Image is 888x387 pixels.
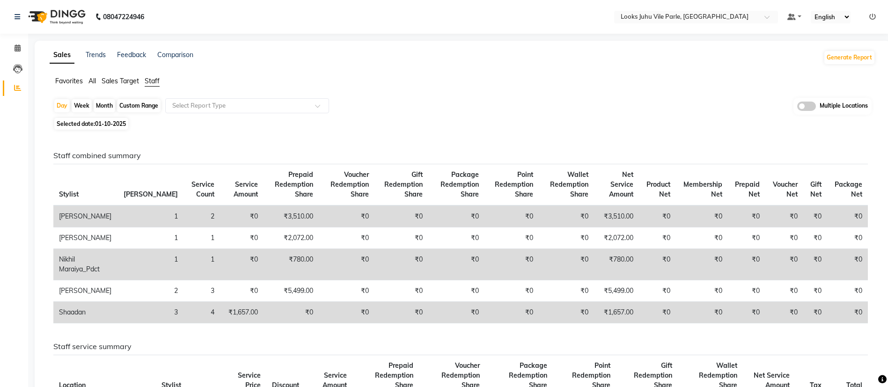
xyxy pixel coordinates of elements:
span: Product Net [646,180,670,198]
td: ₹0 [827,205,868,227]
span: Multiple Locations [820,102,868,111]
td: ₹0 [319,302,374,323]
td: ₹0 [319,227,374,249]
td: ₹0 [728,249,766,280]
td: ₹0 [803,205,828,227]
span: Net Service Amount [609,170,633,198]
td: ₹0 [264,302,319,323]
div: Custom Range [117,99,161,112]
a: Comparison [157,51,193,59]
td: ₹780.00 [264,249,319,280]
td: ₹5,499.00 [264,280,319,302]
td: ₹0 [639,205,676,227]
span: Voucher Redemption Share [330,170,369,198]
span: Membership Net [683,180,722,198]
td: 1 [118,205,183,227]
span: 01-10-2025 [95,120,126,127]
td: ₹0 [728,302,766,323]
a: Trends [86,51,106,59]
td: ₹0 [676,249,728,280]
td: ₹2,072.00 [594,227,639,249]
span: Wallet Redemption Share [550,170,588,198]
td: [PERSON_NAME] [53,205,118,227]
td: ₹0 [539,302,594,323]
td: 1 [183,227,220,249]
span: [PERSON_NAME] [124,190,178,198]
span: Staff [145,77,160,85]
td: ₹2,072.00 [264,227,319,249]
span: Service Count [191,180,214,198]
td: ₹0 [728,205,766,227]
div: Day [54,99,70,112]
span: Prepaid Net [735,180,760,198]
td: ₹0 [484,302,539,323]
span: Gift Net [810,180,822,198]
td: ₹0 [765,302,803,323]
td: ₹0 [484,227,539,249]
td: ₹0 [220,205,263,227]
span: Package Redemption Share [440,170,479,198]
td: ₹0 [539,280,594,302]
a: Sales [50,47,74,64]
span: Stylist [59,190,79,198]
td: ₹0 [803,249,828,280]
span: Favorites [55,77,83,85]
td: Nikhil Maraiya_Pdct [53,249,118,280]
td: ₹5,499.00 [594,280,639,302]
td: ₹0 [765,280,803,302]
div: Week [72,99,92,112]
h6: Staff service summary [53,342,868,351]
span: Point Redemption Share [495,170,533,198]
td: ₹0 [374,227,428,249]
td: ₹0 [428,205,484,227]
td: ₹0 [374,205,428,227]
td: 1 [118,227,183,249]
td: ₹0 [827,227,868,249]
td: 2 [118,280,183,302]
td: ₹0 [765,227,803,249]
b: 08047224946 [103,4,144,30]
span: All [88,77,96,85]
td: ₹0 [428,227,484,249]
td: ₹0 [803,280,828,302]
span: Sales Target [102,77,139,85]
td: ₹0 [374,280,428,302]
td: ₹1,657.00 [220,302,263,323]
td: ₹0 [676,302,728,323]
td: ₹0 [319,249,374,280]
span: Voucher Net [773,180,798,198]
td: ₹0 [428,302,484,323]
td: 1 [118,249,183,280]
td: ₹0 [639,227,676,249]
td: ₹0 [765,205,803,227]
h6: Staff combined summary [53,151,868,160]
td: ₹0 [428,249,484,280]
td: ₹0 [765,249,803,280]
td: ₹1,657.00 [594,302,639,323]
td: ₹0 [827,302,868,323]
td: 2 [183,205,220,227]
td: ₹3,510.00 [594,205,639,227]
a: Feedback [117,51,146,59]
td: 4 [183,302,220,323]
td: ₹0 [374,302,428,323]
td: ₹0 [676,227,728,249]
td: ₹0 [220,280,263,302]
td: ₹0 [639,280,676,302]
span: Package Net [835,180,862,198]
td: ₹3,510.00 [264,205,319,227]
div: Month [94,99,115,112]
td: ₹0 [484,280,539,302]
td: 3 [118,302,183,323]
td: ₹0 [539,249,594,280]
td: ₹0 [728,280,766,302]
td: ₹0 [827,280,868,302]
td: ₹0 [220,249,263,280]
td: ₹0 [374,249,428,280]
td: ₹0 [220,227,263,249]
td: ₹0 [639,249,676,280]
td: ₹0 [676,280,728,302]
td: 3 [183,280,220,302]
td: ₹0 [676,205,728,227]
td: ₹0 [639,302,676,323]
